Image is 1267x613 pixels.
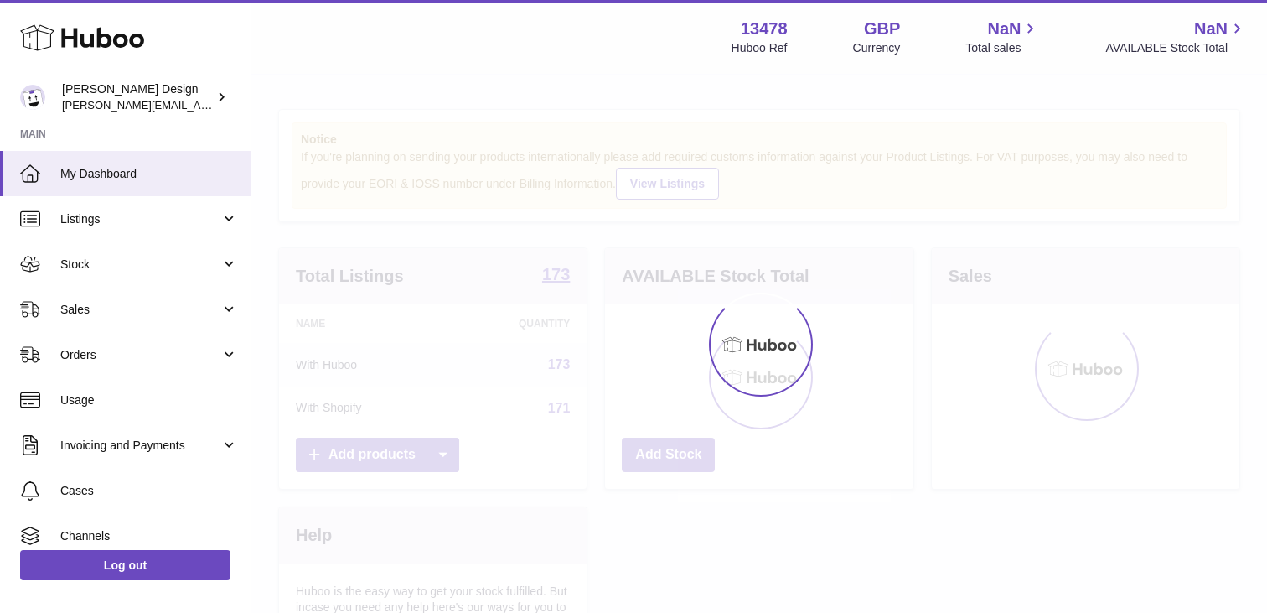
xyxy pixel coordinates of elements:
span: NaN [1194,18,1228,40]
div: Currency [853,40,901,56]
span: Listings [60,211,220,227]
span: NaN [987,18,1021,40]
span: Invoicing and Payments [60,438,220,454]
span: Usage [60,392,238,408]
span: Orders [60,347,220,363]
span: Cases [60,483,238,499]
a: NaN AVAILABLE Stock Total [1105,18,1247,56]
a: Log out [20,550,230,580]
img: madeleine.mcindoe@gmail.com [20,85,45,110]
span: Sales [60,302,220,318]
a: NaN Total sales [965,18,1040,56]
strong: GBP [864,18,900,40]
span: Channels [60,528,238,544]
div: [PERSON_NAME] Design [62,81,213,113]
span: [PERSON_NAME][EMAIL_ADDRESS][PERSON_NAME][DOMAIN_NAME] [62,98,426,112]
span: Stock [60,257,220,273]
div: Huboo Ref [732,40,788,56]
span: Total sales [965,40,1040,56]
strong: 13478 [741,18,788,40]
span: AVAILABLE Stock Total [1105,40,1247,56]
span: My Dashboard [60,166,238,182]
